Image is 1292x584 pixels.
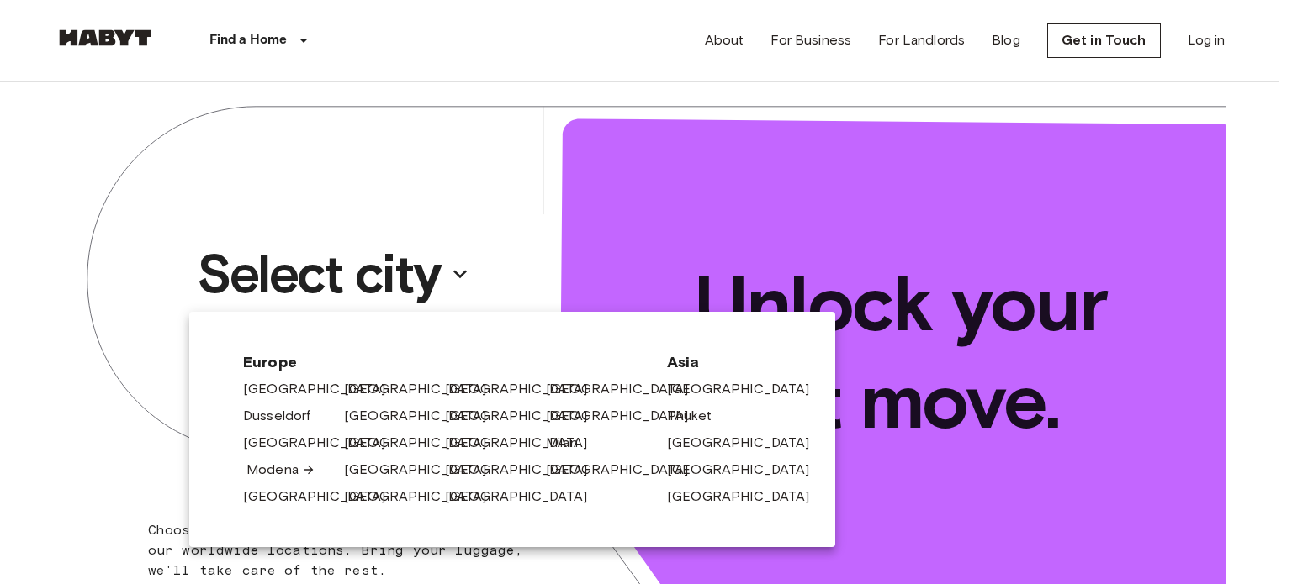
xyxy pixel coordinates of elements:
span: Europe [243,352,640,372]
span: Asia [667,352,781,372]
a: [GEOGRAPHIC_DATA] [445,460,605,480]
a: [GEOGRAPHIC_DATA] [243,433,403,453]
a: [GEOGRAPHIC_DATA] [344,460,504,480]
a: [GEOGRAPHIC_DATA] [344,433,504,453]
a: [GEOGRAPHIC_DATA] [243,487,403,507]
a: Modena [246,460,315,480]
a: [GEOGRAPHIC_DATA] [344,406,504,426]
a: [GEOGRAPHIC_DATA] [243,379,403,399]
a: Milan [546,433,595,453]
a: [GEOGRAPHIC_DATA] [546,460,706,480]
a: [GEOGRAPHIC_DATA] [445,433,605,453]
a: [GEOGRAPHIC_DATA] [667,487,827,507]
a: [GEOGRAPHIC_DATA] [344,487,504,507]
a: [GEOGRAPHIC_DATA] [344,379,504,399]
a: [GEOGRAPHIC_DATA] [445,379,605,399]
a: [GEOGRAPHIC_DATA] [546,406,706,426]
a: Dusseldorf [243,406,328,426]
a: Phuket [667,406,728,426]
a: [GEOGRAPHIC_DATA] [546,379,706,399]
a: [GEOGRAPHIC_DATA] [445,406,605,426]
a: [GEOGRAPHIC_DATA] [667,460,827,480]
a: [GEOGRAPHIC_DATA] [445,487,605,507]
a: [GEOGRAPHIC_DATA] [667,379,827,399]
a: [GEOGRAPHIC_DATA] [667,433,827,453]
